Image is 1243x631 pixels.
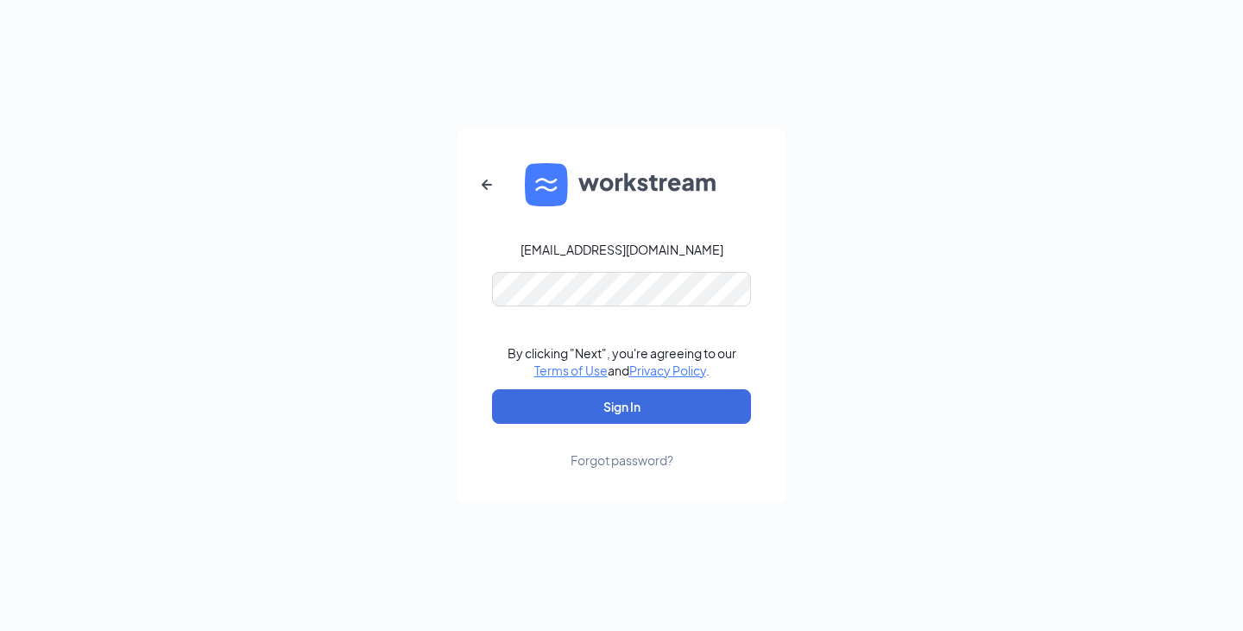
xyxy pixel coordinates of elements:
[629,363,706,378] a: Privacy Policy
[534,363,608,378] a: Terms of Use
[521,241,723,258] div: [EMAIL_ADDRESS][DOMAIN_NAME]
[571,451,673,469] div: Forgot password?
[476,174,497,195] svg: ArrowLeftNew
[466,164,508,205] button: ArrowLeftNew
[525,163,718,206] img: WS logo and Workstream text
[492,389,751,424] button: Sign In
[508,344,736,379] div: By clicking "Next", you're agreeing to our and .
[571,424,673,469] a: Forgot password?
